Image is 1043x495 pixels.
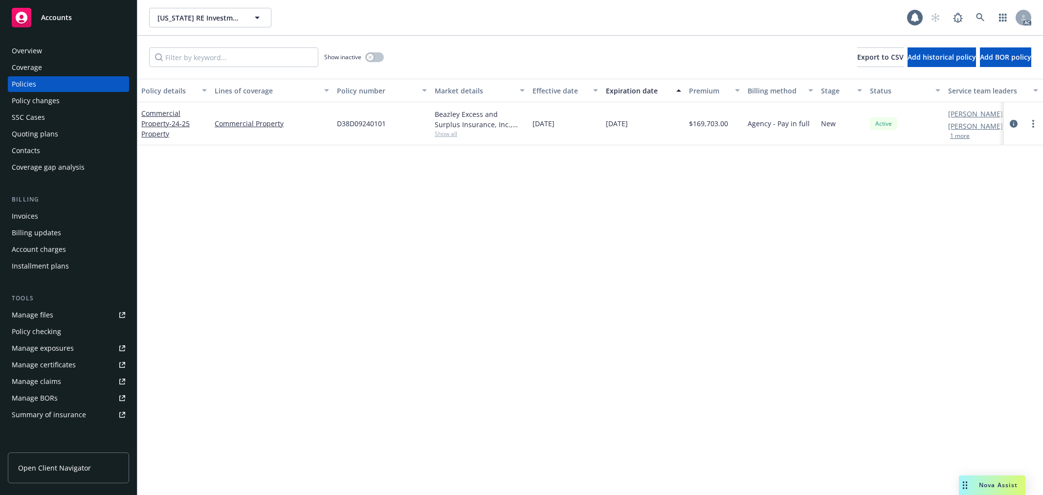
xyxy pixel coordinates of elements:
[12,242,66,257] div: Account charges
[141,86,196,96] div: Policy details
[12,407,86,423] div: Summary of insurance
[337,118,386,129] span: D38D09240101
[908,52,976,62] span: Add historical policy
[324,53,361,61] span: Show inactive
[870,86,930,96] div: Status
[431,79,529,102] button: Market details
[12,159,85,175] div: Coverage gap analysis
[908,47,976,67] button: Add historical policy
[971,8,990,27] a: Search
[948,109,1003,119] a: [PERSON_NAME]
[533,86,587,96] div: Effective date
[41,14,72,22] span: Accounts
[8,390,129,406] a: Manage BORs
[993,8,1013,27] a: Switch app
[8,195,129,204] div: Billing
[866,79,944,102] button: Status
[685,79,744,102] button: Premium
[435,109,525,130] div: Beazley Excess and Surplus Insurance, Inc., Beazley Group, Amwins
[959,475,1025,495] button: Nova Assist
[12,126,58,142] div: Quoting plans
[950,133,970,139] button: 1 more
[149,8,271,27] button: [US_STATE] RE Investment Group LLP
[12,76,36,92] div: Policies
[529,79,602,102] button: Effective date
[12,225,61,241] div: Billing updates
[8,442,129,452] div: Analytics hub
[18,463,91,473] span: Open Client Navigator
[12,307,53,323] div: Manage files
[12,258,69,274] div: Installment plans
[821,86,851,96] div: Stage
[215,118,329,129] a: Commercial Property
[149,47,318,67] input: Filter by keyword...
[8,357,129,373] a: Manage certificates
[857,52,904,62] span: Export to CSV
[944,79,1042,102] button: Service team leaders
[8,93,129,109] a: Policy changes
[12,390,58,406] div: Manage BORs
[12,357,76,373] div: Manage certificates
[333,79,431,102] button: Policy number
[8,43,129,59] a: Overview
[8,258,129,274] a: Installment plans
[602,79,685,102] button: Expiration date
[689,118,728,129] span: $169,703.00
[959,475,971,495] div: Drag to move
[8,126,129,142] a: Quoting plans
[8,307,129,323] a: Manage files
[8,407,129,423] a: Summary of insurance
[1008,118,1020,130] a: circleInformation
[748,118,810,129] span: Agency - Pay in full
[8,208,129,224] a: Invoices
[141,109,190,138] a: Commercial Property
[12,93,60,109] div: Policy changes
[874,119,893,128] span: Active
[979,481,1018,489] span: Nova Assist
[211,79,333,102] button: Lines of coverage
[12,43,42,59] div: Overview
[435,86,514,96] div: Market details
[689,86,729,96] div: Premium
[8,225,129,241] a: Billing updates
[12,110,45,125] div: SSC Cases
[8,340,129,356] a: Manage exposures
[8,242,129,257] a: Account charges
[980,47,1031,67] button: Add BOR policy
[1027,118,1039,130] a: more
[337,86,416,96] div: Policy number
[435,130,525,138] span: Show all
[12,340,74,356] div: Manage exposures
[533,118,555,129] span: [DATE]
[926,8,945,27] a: Start snowing
[12,143,40,158] div: Contacts
[137,79,211,102] button: Policy details
[8,76,129,92] a: Policies
[948,86,1027,96] div: Service team leaders
[12,208,38,224] div: Invoices
[8,159,129,175] a: Coverage gap analysis
[157,13,242,23] span: [US_STATE] RE Investment Group LLP
[748,86,802,96] div: Billing method
[12,324,61,339] div: Policy checking
[8,324,129,339] a: Policy checking
[817,79,866,102] button: Stage
[12,60,42,75] div: Coverage
[8,4,129,31] a: Accounts
[12,374,61,389] div: Manage claims
[8,374,129,389] a: Manage claims
[948,121,1003,131] a: [PERSON_NAME]
[857,47,904,67] button: Export to CSV
[948,8,968,27] a: Report a Bug
[606,118,628,129] span: [DATE]
[606,86,670,96] div: Expiration date
[8,60,129,75] a: Coverage
[980,52,1031,62] span: Add BOR policy
[744,79,817,102] button: Billing method
[8,143,129,158] a: Contacts
[821,118,836,129] span: New
[215,86,318,96] div: Lines of coverage
[8,293,129,303] div: Tools
[8,110,129,125] a: SSC Cases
